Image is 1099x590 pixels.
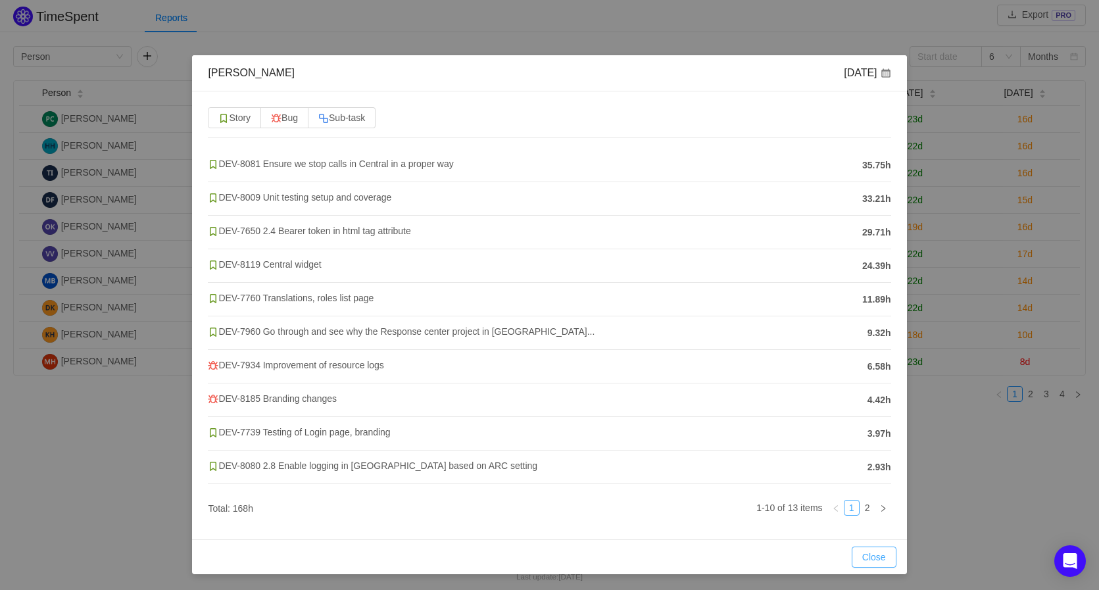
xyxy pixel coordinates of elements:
span: DEV-8009 Unit testing setup and coverage [208,192,391,203]
div: [PERSON_NAME] [208,66,295,80]
img: 10303 [208,360,218,371]
span: 3.97h [867,427,891,441]
img: 10315 [208,327,218,337]
span: DEV-7650 2.4 Bearer token in html tag attribute [208,226,410,236]
span: Story [218,112,251,123]
li: 1 [844,500,860,516]
li: 1-10 of 13 items [756,500,822,516]
span: 2.93h [867,460,891,474]
span: DEV-8185 Branding changes [208,393,337,404]
img: 10315 [208,293,218,304]
span: DEV-8119 Central widget [208,259,321,270]
i: icon: left [832,504,840,512]
img: 10315 [208,226,218,237]
li: Next Page [875,500,891,516]
span: DEV-7934 Improvement of resource logs [208,360,383,370]
img: 10303 [208,394,218,405]
span: Bug [271,112,298,123]
span: 11.89h [862,293,891,307]
img: 10316 [318,113,329,124]
img: 10315 [208,159,218,170]
li: 2 [860,500,875,516]
span: 35.75h [862,159,891,172]
img: 10315 [208,428,218,438]
button: Close [852,547,896,568]
span: DEV-7739 Testing of Login page, branding [208,427,390,437]
a: 2 [860,501,875,515]
img: 10315 [208,193,218,203]
img: 10315 [208,461,218,472]
span: Total: 168h [208,503,253,514]
span: 24.39h [862,259,891,273]
i: icon: right [879,504,887,512]
span: 6.58h [867,360,891,374]
div: [DATE] [844,66,891,80]
span: 33.21h [862,192,891,206]
span: DEV-8081 Ensure we stop calls in Central in a proper way [208,159,453,169]
img: 10315 [218,113,229,124]
img: 10315 [208,260,218,270]
div: Open Intercom Messenger [1054,545,1086,577]
span: DEV-7760 Translations, roles list page [208,293,374,303]
span: 4.42h [867,393,891,407]
span: 9.32h [867,326,891,340]
span: 29.71h [862,226,891,239]
span: DEV-8080 2.8 Enable logging in [GEOGRAPHIC_DATA] based on ARC setting [208,460,537,471]
li: Previous Page [828,500,844,516]
span: DEV-7960 Go through and see why the Response center project in [GEOGRAPHIC_DATA]... [208,326,595,337]
a: 1 [844,501,859,515]
img: 10303 [271,113,281,124]
span: Sub-task [318,112,365,123]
